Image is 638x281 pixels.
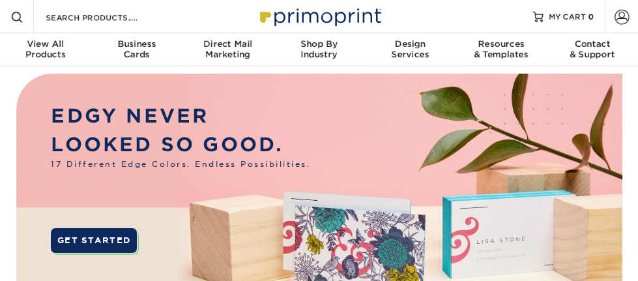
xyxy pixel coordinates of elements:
[547,39,638,50] span: Contact
[456,39,547,60] div: & Templates
[456,39,547,50] span: Resources
[547,33,638,68] a: Contact& Support
[51,130,310,159] p: LOOKED SO GOOD.
[549,11,586,22] span: MY CART
[254,2,384,30] img: Primoprint
[51,159,310,171] span: 17 Different Edge Colors. Endless Possibilities.
[274,33,365,68] a: Shop ByIndustry
[182,39,274,60] div: Marketing
[182,33,274,68] a: Direct MailMarketing
[91,33,182,68] a: BusinessCards
[364,33,456,68] a: DesignServices
[588,12,594,21] span: 0
[364,39,456,60] div: Services
[91,39,182,50] span: Business
[91,39,182,60] div: Cards
[51,228,137,254] a: GET STARTED
[364,39,456,50] span: Design
[51,102,310,130] p: EDGY NEVER
[274,39,365,60] div: Industry
[456,33,547,68] a: Resources& Templates
[274,39,365,50] span: Shop By
[547,39,638,60] div: & Support
[44,9,171,25] input: SEARCH PRODUCTS.....
[182,39,274,50] span: Direct Mail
